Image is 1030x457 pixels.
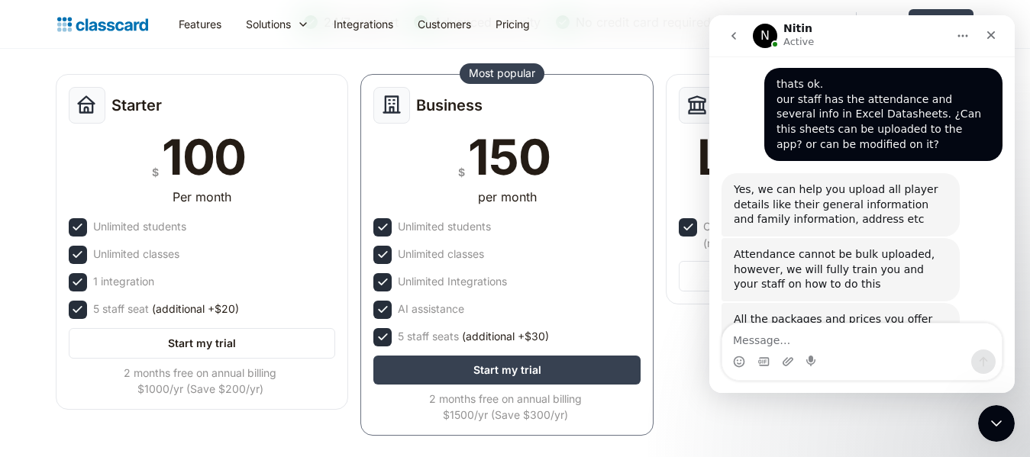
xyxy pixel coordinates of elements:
span: (additional +$30) [462,328,549,345]
div: Let's chat [697,133,923,182]
div: Per month [173,188,231,206]
div: 150 [468,133,550,182]
div: 2 months free on annual billing $1000/yr (Save $200/yr) [69,365,333,397]
a: Pricing [483,7,542,41]
a: home [57,14,148,35]
div: Most popular [469,66,535,81]
a: Integrations [321,7,405,41]
div: per month [478,188,537,206]
div: AI assistance [398,301,464,317]
iframe: Intercom live chat [709,15,1015,393]
iframe: Intercom live chat [978,405,1015,442]
a: Get a demo [773,7,856,41]
a: Login [857,7,909,41]
a: Start my trial [373,356,641,385]
a: Start my trial [69,328,336,359]
div: Solutions [246,16,291,32]
span: (additional +$20) [152,301,239,317]
h2: Starter [111,96,162,114]
a: Contact us [679,261,946,291]
div: 5 staff seats [398,328,549,345]
div: Unlimited students [93,218,186,235]
div: Unlimited Integrations [398,273,507,290]
div: Unlimited classes [93,246,179,262]
div: Unlimited classes [398,246,484,262]
div: Unlimited students [398,218,491,235]
a: Sign up [909,9,973,39]
div: $ [458,163,465,182]
h2: Business [416,96,483,114]
div: 5 staff seat [93,301,239,317]
div: Custom pricing for large teams & enterprises (recommended for 50+ staff seats) [703,218,943,252]
div: 1 integration [93,273,154,290]
a: Customers [405,7,483,41]
div: 2 months free on annual billing $1500/yr (Save $300/yr) [373,391,638,423]
div: Solutions [234,7,321,41]
div: $ [152,163,159,182]
a: Features [166,7,234,41]
div: 100 [162,133,246,182]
